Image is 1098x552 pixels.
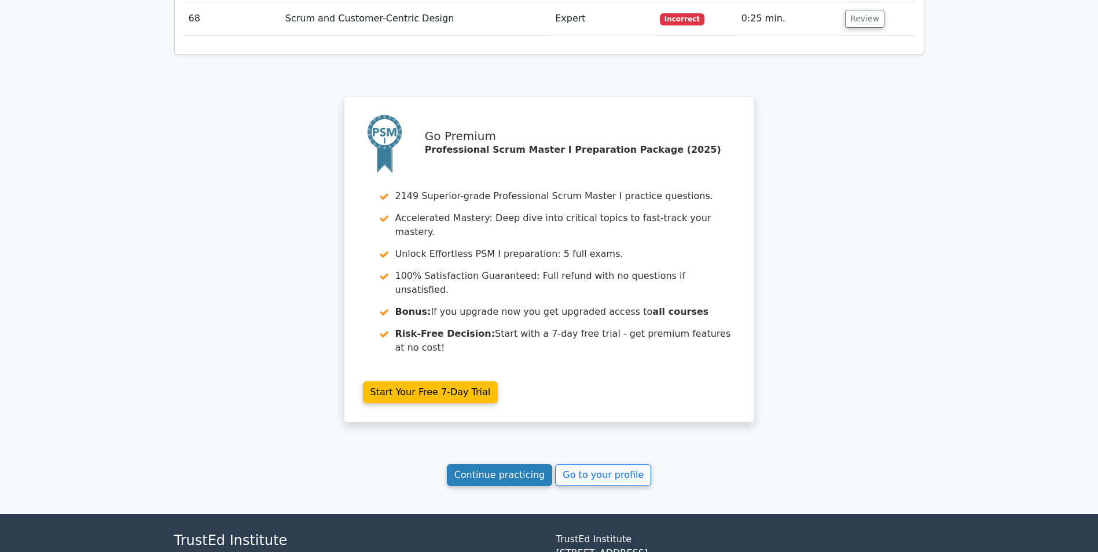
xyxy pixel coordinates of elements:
[281,2,550,35] td: Scrum and Customer-Centric Design
[737,2,840,35] td: 0:25 min.
[555,464,651,486] a: Go to your profile
[174,532,542,549] h4: TrustEd Institute
[447,464,553,486] a: Continue practicing
[363,381,498,403] a: Start Your Free 7-Day Trial
[550,2,655,35] td: Expert
[845,10,884,28] button: Review
[184,2,281,35] td: 68
[660,13,704,25] span: Incorrect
